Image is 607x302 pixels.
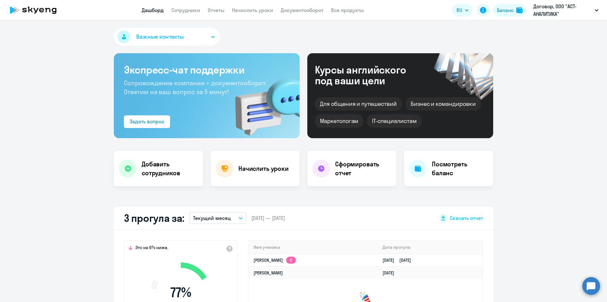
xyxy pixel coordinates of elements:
[383,270,399,276] a: [DATE]
[226,67,300,138] img: bg-img
[533,3,592,18] p: Договор, ООО "АСТ-АНАЛИТИКА"
[124,212,184,224] h2: 3 прогула за:
[286,257,296,264] app-skyeng-badge: 2
[124,79,267,96] span: Сопровождение компании + документооборот. Ответим на ваш вопрос за 5 минут!
[406,97,481,111] div: Бизнес и командировки
[248,241,377,254] th: Имя ученика
[377,241,482,254] th: Дата прогула
[530,3,602,18] button: Договор, ООО "АСТ-АНАЛИТИКА"
[171,7,200,13] a: Сотрудники
[114,28,220,46] button: Важные контакты
[144,285,217,300] span: 77 %
[315,97,402,111] div: Для общения и путешествий
[383,257,416,263] a: [DATE][DATE]
[254,270,283,276] a: [PERSON_NAME]
[457,6,462,14] span: RU
[193,214,231,222] p: Текущий месяц
[124,115,170,128] button: Задать вопрос
[281,7,323,13] a: Документооборот
[254,257,296,263] a: [PERSON_NAME]2
[315,114,363,128] div: Маркетологам
[130,118,164,125] div: Задать вопрос
[335,160,391,177] h4: Сформировать отчет
[238,164,289,173] h4: Начислить уроки
[432,160,488,177] h4: Посмотреть баланс
[208,7,224,13] a: Отчеты
[452,4,473,16] button: RU
[142,160,198,177] h4: Добавить сотрудников
[516,7,523,13] img: balance
[497,6,514,14] div: Баланс
[142,7,164,13] a: Дашборд
[367,114,421,128] div: IT-специалистам
[135,245,168,252] span: Это на 6% ниже,
[189,212,246,224] button: Текущий месяц
[450,215,483,222] span: Скачать отчет
[136,33,184,41] span: Важные контакты
[251,215,285,222] span: [DATE] — [DATE]
[331,7,364,13] a: Все продукты
[315,64,423,86] div: Курсы английского под ваши цели
[493,4,526,16] button: Балансbalance
[232,7,273,13] a: Начислить уроки
[124,63,290,76] h3: Экспресс-чат поддержки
